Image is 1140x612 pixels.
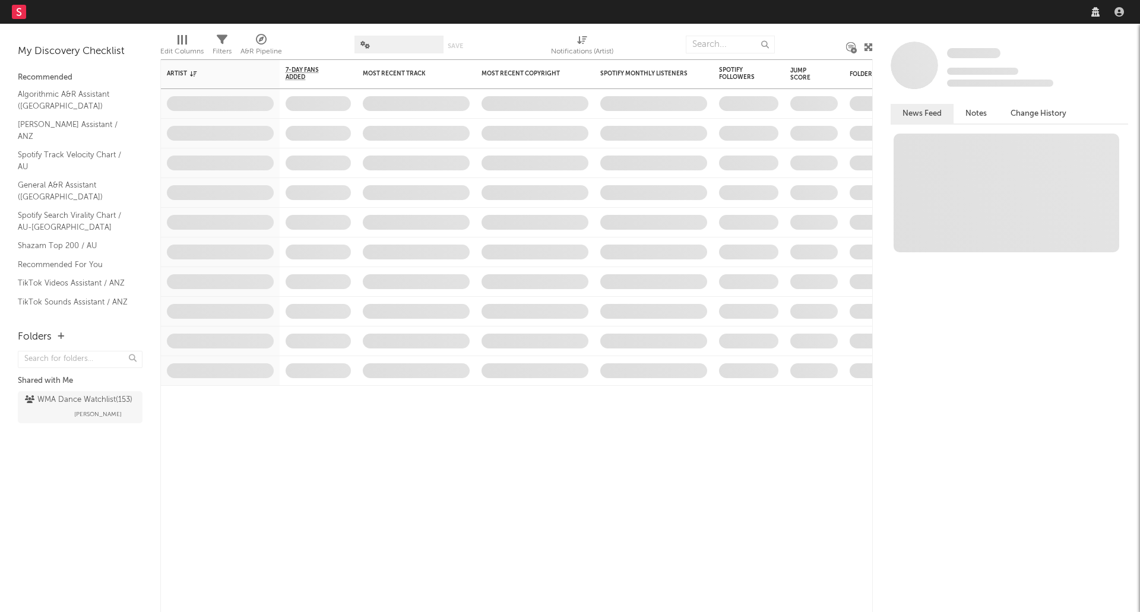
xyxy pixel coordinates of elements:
[18,296,131,309] a: TikTok Sounds Assistant / ANZ
[18,374,142,388] div: Shared with Me
[600,70,689,77] div: Spotify Monthly Listeners
[18,351,142,368] input: Search for folders...
[947,80,1053,87] span: 0 fans last week
[18,118,131,142] a: [PERSON_NAME] Assistant / ANZ
[160,45,204,59] div: Edit Columns
[18,148,131,173] a: Spotify Track Velocity Chart / AU
[18,391,142,423] a: WMA Dance Watchlist(153)[PERSON_NAME]
[999,104,1078,123] button: Change History
[551,45,613,59] div: Notifications (Artist)
[18,209,131,233] a: Spotify Search Virality Chart / AU-[GEOGRAPHIC_DATA]
[551,30,613,64] div: Notifications (Artist)
[954,104,999,123] button: Notes
[18,277,131,290] a: TikTok Videos Assistant / ANZ
[25,393,132,407] div: WMA Dance Watchlist ( 153 )
[167,70,256,77] div: Artist
[850,71,939,78] div: Folders
[482,70,571,77] div: Most Recent Copyright
[18,239,131,252] a: Shazam Top 200 / AU
[286,66,333,81] span: 7-Day Fans Added
[160,30,204,64] div: Edit Columns
[18,88,131,112] a: Algorithmic A&R Assistant ([GEOGRAPHIC_DATA])
[947,68,1018,75] span: Tracking Since: [DATE]
[790,67,820,81] div: Jump Score
[240,45,282,59] div: A&R Pipeline
[18,258,131,271] a: Recommended For You
[891,104,954,123] button: News Feed
[947,48,1000,58] span: Some Artist
[18,71,142,85] div: Recommended
[240,30,282,64] div: A&R Pipeline
[18,330,52,344] div: Folders
[213,30,232,64] div: Filters
[213,45,232,59] div: Filters
[686,36,775,53] input: Search...
[18,45,142,59] div: My Discovery Checklist
[74,407,122,421] span: [PERSON_NAME]
[719,66,761,81] div: Spotify Followers
[947,47,1000,59] a: Some Artist
[448,43,463,49] button: Save
[363,70,452,77] div: Most Recent Track
[18,179,131,203] a: General A&R Assistant ([GEOGRAPHIC_DATA])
